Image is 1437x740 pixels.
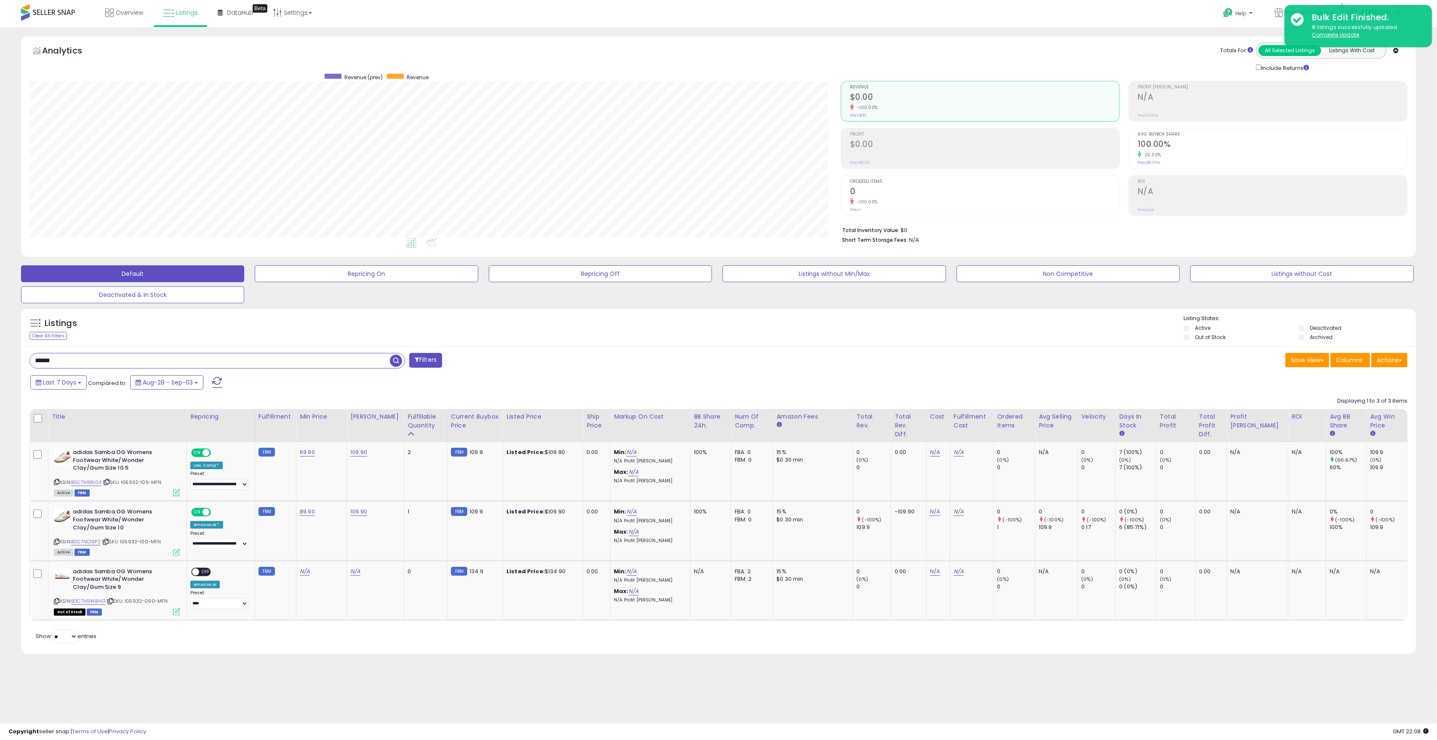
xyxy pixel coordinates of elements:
[1336,356,1362,364] span: Columns
[259,567,275,576] small: FBM
[1312,31,1360,38] u: Complete Update
[850,92,1120,104] h2: $0.00
[1081,508,1115,516] div: 0
[997,568,1035,575] div: 0
[300,448,315,457] a: 69.90
[735,575,766,583] div: FBM: 2
[190,471,248,490] div: Preset:
[210,509,223,516] span: OFF
[909,236,919,244] span: N/A
[1160,524,1195,531] div: 0
[1081,464,1115,471] div: 0
[856,457,868,463] small: (0%)
[451,507,467,516] small: FBM
[1039,508,1077,516] div: 0
[1119,568,1156,575] div: 0 (0%)
[1199,508,1220,516] div: 0.00
[29,332,67,340] div: Clear All Filters
[103,479,162,486] span: | SKU: IG5932-105-MFN
[1335,457,1357,463] small: (66.67%)
[735,568,766,575] div: FBA: 2
[1138,187,1407,198] h2: N/A
[694,568,725,575] div: N/A
[895,449,920,456] div: 0.00
[1119,576,1131,582] small: (0%)
[1370,412,1404,430] div: Avg Win Price
[1306,24,1426,39] div: 8 listings successfully updated.
[1039,449,1071,456] div: N/A
[107,598,168,604] span: | SKU: IG5932-090-MFN
[1370,508,1407,516] div: 0
[776,516,846,524] div: $0.30 min
[451,448,467,457] small: FBM
[722,265,946,282] button: Listings without Min/Max
[614,412,687,421] div: Markup on Cost
[954,448,964,457] a: N/A
[862,516,882,523] small: (-100%)
[1039,412,1074,430] div: Avg Selling Price
[1330,464,1366,471] div: 60%
[1160,449,1195,456] div: 0
[350,567,360,576] a: N/A
[1138,207,1154,212] small: Prev: N/A
[1195,324,1210,331] label: Active
[190,412,251,421] div: Repricing
[1199,449,1220,456] div: 0.00
[130,375,203,390] button: Aug-28 - Sep-03
[611,409,691,442] th: The percentage added to the cost of goods (COGS) that forms the calculator for Min & Max prices.
[409,353,442,368] button: Filters
[850,207,861,212] small: Prev: 1
[1223,8,1233,18] i: Get Help
[1199,568,1220,575] div: 0.00
[850,187,1120,198] h2: 0
[1160,457,1172,463] small: (0%)
[614,597,684,603] p: N/A Profit [PERSON_NAME]
[997,524,1035,531] div: 1
[1330,353,1370,367] button: Columns
[997,583,1035,590] div: 0
[694,449,725,456] div: 100%
[21,286,244,303] button: Deactivated & In Stock
[1081,449,1115,456] div: 0
[88,379,127,387] span: Compared to:
[469,567,483,575] span: 134.9
[850,179,1120,184] span: Ordered Items
[854,104,878,111] small: -100.00%
[856,464,891,471] div: 0
[930,567,940,576] a: N/A
[507,508,545,516] b: Listed Price:
[507,568,576,575] div: $134.90
[1370,568,1401,575] div: N/A
[614,448,627,456] b: Min:
[614,587,629,595] b: Max:
[856,508,891,516] div: 0
[54,508,71,525] img: 31loSlAf1rL._SL40_.jpg
[1330,508,1366,516] div: 0%
[627,448,637,457] a: N/A
[43,378,76,387] span: Last 7 Days
[954,567,964,576] a: N/A
[1119,524,1156,531] div: 6 (85.71%)
[997,457,1009,463] small: (0%)
[930,412,946,421] div: Cost
[614,458,684,464] p: N/A Profit [PERSON_NAME]
[489,265,712,282] button: Repricing Off
[614,538,684,544] p: N/A Profit [PERSON_NAME]
[776,412,849,421] div: Amazon Fees
[1044,516,1064,523] small: (-100%)
[1119,583,1156,590] div: 0 (0%)
[587,508,604,516] div: 0.00
[1119,449,1156,456] div: 7 (100%)
[1125,516,1144,523] small: (-100%)
[1220,47,1253,55] div: Totals For
[300,567,310,576] a: N/A
[1087,516,1106,523] small: (-100%)
[300,508,315,516] a: 89.90
[507,508,576,516] div: $109.90
[1138,85,1407,90] span: Profit [PERSON_NAME]
[1292,412,1322,421] div: ROI
[629,528,639,536] a: N/A
[614,577,684,583] p: N/A Profit [PERSON_NAME]
[190,581,220,588] div: Amazon AI
[850,132,1120,137] span: Profit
